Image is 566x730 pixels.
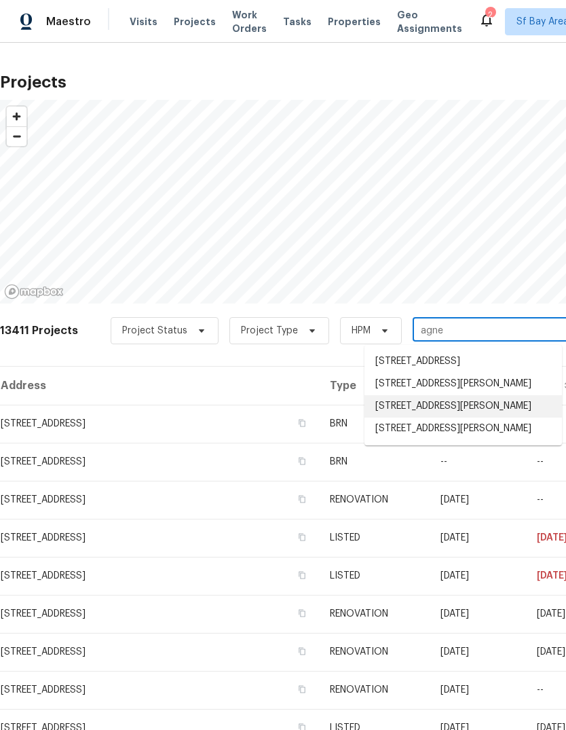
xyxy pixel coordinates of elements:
[430,595,525,633] td: [DATE]
[296,531,308,543] button: Copy Address
[364,418,562,440] li: [STREET_ADDRESS][PERSON_NAME]
[319,557,430,595] td: LISTED
[296,455,308,467] button: Copy Address
[7,107,26,126] button: Zoom in
[485,8,495,22] div: 2
[364,395,562,418] li: [STREET_ADDRESS][PERSON_NAME]
[241,324,298,337] span: Project Type
[430,671,525,709] td: [DATE]
[319,633,430,671] td: RENOVATION
[352,324,371,337] span: HPM
[319,481,430,519] td: RENOVATION
[430,519,525,557] td: [DATE]
[130,15,157,29] span: Visits
[364,350,562,373] li: [STREET_ADDRESS]
[364,373,562,395] li: [STREET_ADDRESS][PERSON_NAME]
[319,443,430,481] td: BRN
[319,367,430,405] th: Type
[232,8,267,35] span: Work Orders
[122,324,187,337] span: Project Status
[319,519,430,557] td: LISTED
[174,15,216,29] span: Projects
[296,645,308,657] button: Copy Address
[283,17,312,26] span: Tasks
[328,15,381,29] span: Properties
[430,633,525,671] td: [DATE]
[296,417,308,429] button: Copy Address
[296,569,308,581] button: Copy Address
[430,481,525,519] td: [DATE]
[46,15,91,29] span: Maestro
[296,493,308,505] button: Copy Address
[319,405,430,443] td: BRN
[7,127,26,146] span: Zoom out
[296,683,308,695] button: Copy Address
[319,595,430,633] td: RENOVATION
[397,8,462,35] span: Geo Assignments
[430,443,525,481] td: --
[430,557,525,595] td: [DATE]
[7,126,26,146] button: Zoom out
[319,671,430,709] td: RENOVATION
[296,607,308,619] button: Copy Address
[4,284,64,299] a: Mapbox homepage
